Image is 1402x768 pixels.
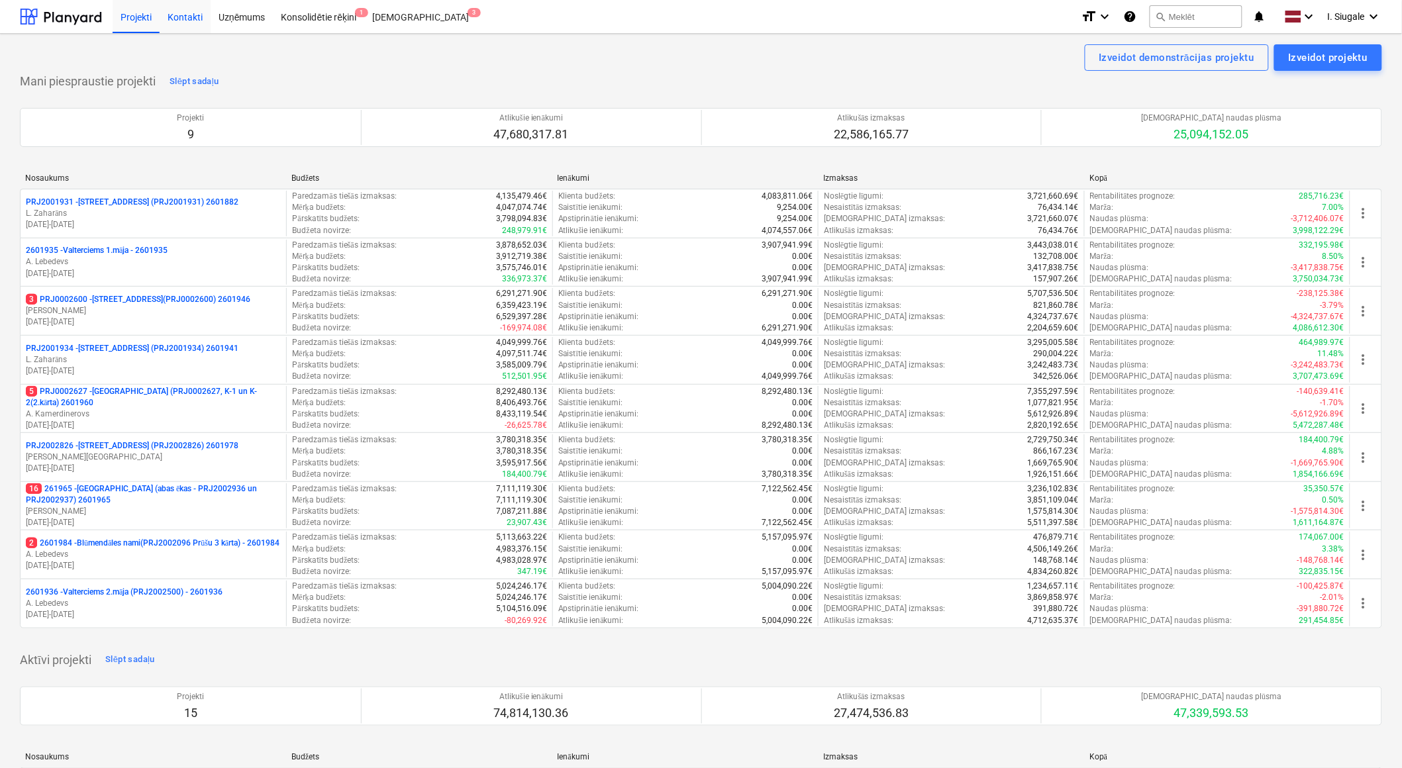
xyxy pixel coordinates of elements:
p: 3,907,941.99€ [762,240,813,251]
p: Apstiprinātie ienākumi : [558,408,639,420]
p: Rentabilitātes prognoze : [1090,288,1176,299]
p: 76,434.76€ [1038,225,1079,236]
p: Atlikušie ienākumi : [558,225,624,236]
p: 0.00€ [792,495,813,506]
p: 3,417,838.75€ [1028,262,1079,273]
p: Rentabilitātes prognoze : [1090,483,1176,495]
i: format_size [1081,9,1097,24]
p: 9,254.00€ [777,202,813,213]
i: Zināšanu pamats [1123,9,1136,24]
p: 6,291,271.90€ [762,288,813,299]
p: Mērķa budžets : [292,251,346,262]
p: Atlikušās izmaksas : [824,469,893,480]
p: Budžeta novirze : [292,322,350,334]
p: Naudas plūsma : [1090,213,1149,224]
p: Paredzamās tiešās izmaksas : [292,191,396,202]
p: Apstiprinātie ienākumi : [558,457,639,469]
span: 3 [468,8,481,17]
p: 7.00% [1323,202,1344,213]
div: PRJ2002826 -[STREET_ADDRESS] (PRJ2002826) 2601978[PERSON_NAME][GEOGRAPHIC_DATA][DATE]-[DATE] [26,440,281,474]
p: Naudas plūsma : [1090,408,1149,420]
p: 0.00€ [792,457,813,469]
p: Projekti [177,113,204,124]
p: Saistītie ienākumi : [558,446,623,457]
p: 3,721,660.69€ [1028,191,1079,202]
p: 7,111,119.30€ [496,483,547,495]
div: 22601984 -Blūmendāles nami(PRJ2002096 Prūšu 3 kārta) - 2601984A. Lebedevs[DATE]-[DATE] [26,538,281,571]
p: Budžeta novirze : [292,469,350,480]
p: Atlikušie ienākumi : [558,322,624,334]
p: 184,400.79€ [1299,434,1344,446]
p: 4,047,074.74€ [496,202,547,213]
p: 184,400.79€ [502,469,547,480]
p: Atlikušie ienākumi : [558,469,624,480]
p: -3,712,406.07€ [1291,213,1344,224]
p: [DATE] - [DATE] [26,420,281,431]
p: Klienta budžets : [558,337,615,348]
p: A. Lebedevs [26,598,281,609]
p: Nesaistītās izmaksas : [824,202,902,213]
button: Izveidot projektu [1274,44,1382,71]
p: Saistītie ienākumi : [558,348,623,360]
p: [DEMOGRAPHIC_DATA] izmaksas : [824,262,945,273]
p: [DATE] - [DATE] [26,316,281,328]
p: 0.00€ [792,251,813,262]
span: more_vert [1356,595,1372,611]
p: Klienta budžets : [558,483,615,495]
p: 2,204,659.60€ [1028,322,1079,334]
p: 8,292,480.13€ [762,386,813,397]
p: 3,798,094.83€ [496,213,547,224]
p: 464,989.97€ [1299,337,1344,348]
p: 7,087,211.88€ [496,506,547,517]
p: Noslēgtie līgumi : [824,288,884,299]
p: [PERSON_NAME][GEOGRAPHIC_DATA] [26,452,281,463]
p: Atlikušās izmaksas : [824,273,893,285]
p: 8.50% [1323,251,1344,262]
span: 2 [26,538,37,548]
p: Nesaistītās izmaksas : [824,348,902,360]
span: more_vert [1356,401,1372,416]
p: Budžeta novirze : [292,371,350,382]
p: 6,359,423.19€ [496,300,547,311]
p: 8,406,493.76€ [496,397,547,408]
p: Atlikušie ienākumi : [558,273,624,285]
p: Pārskatīts budžets : [292,457,360,469]
p: 3,585,009.79€ [496,360,547,371]
p: 9 [177,126,204,142]
div: Izmaksas [823,173,1079,183]
p: Naudas plūsma : [1090,262,1149,273]
p: [DEMOGRAPHIC_DATA] naudas plūsma : [1090,371,1232,382]
p: 8,292,480.13€ [762,420,813,431]
p: 8,292,480.13€ [496,386,547,397]
p: Noslēgtie līgumi : [824,386,884,397]
p: 248,979.91€ [502,225,547,236]
p: Atlikušās izmaksas [834,113,909,124]
p: 3,721,660.07€ [1028,213,1079,224]
p: Pārskatīts budžets : [292,213,360,224]
p: Mērķa budžets : [292,446,346,457]
p: Pārskatīts budžets : [292,262,360,273]
p: 47,680,317.81 [494,126,569,142]
p: 4,083,811.06€ [762,191,813,202]
p: Mērķa budžets : [292,495,346,506]
p: [DEMOGRAPHIC_DATA] izmaksas : [824,360,945,371]
p: 3,912,719.38€ [496,251,547,262]
p: 0.00€ [792,397,813,408]
p: 0.00€ [792,348,813,360]
p: PRJ2001931 - [STREET_ADDRESS] (PRJ2001931) 2601882 [26,197,238,208]
p: -169,974.08€ [500,322,547,334]
p: [PERSON_NAME] [26,506,281,517]
span: more_vert [1356,254,1372,270]
p: [DATE] - [DATE] [26,219,281,230]
p: Klienta budžets : [558,386,615,397]
p: 7,355,297.59€ [1028,386,1079,397]
p: Atlikušās izmaksas : [824,420,893,431]
p: Marža : [1090,202,1114,213]
p: [DEMOGRAPHIC_DATA] naudas plūsma : [1090,469,1232,480]
p: -1,669,765.90€ [1291,457,1344,469]
p: 3,780,318.35€ [496,446,547,457]
p: 3,575,746.01€ [496,262,547,273]
p: 0.00€ [792,262,813,273]
p: Naudas plūsma : [1090,360,1149,371]
p: Marža : [1090,251,1114,262]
